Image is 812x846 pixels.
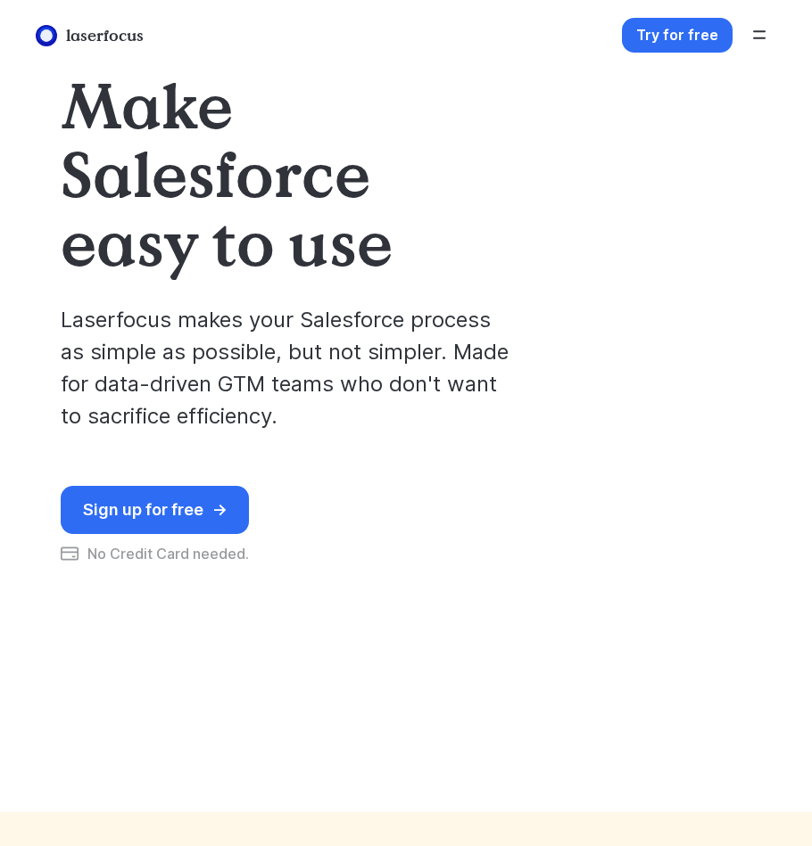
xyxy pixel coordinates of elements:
[83,500,203,520] div: Sign up for free
[61,486,249,534] a: Sign up for free
[61,277,513,432] p: Laserfocus makes your Salesforce process as simple as possible, but not simpler. Made for data-dr...
[212,500,244,520] div: →
[31,21,148,51] a: laserfocus
[61,534,249,563] div: No Credit Card needed.
[622,18,733,53] a: Try for free
[61,71,468,277] h1: Make Salesforce easy to use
